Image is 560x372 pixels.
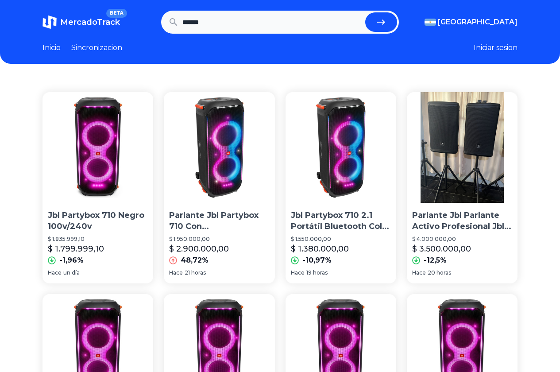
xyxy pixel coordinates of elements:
span: 20 horas [428,269,451,276]
p: $ 1.799.999,10 [48,243,104,255]
p: $ 3.500.000,00 [412,243,471,255]
a: Jbl Partybox 710 2.1 Portátil Bluetooth Color Negro 220vJbl Partybox 710 2.1 Portátil Bluetooth C... [286,92,396,283]
span: BETA [106,9,127,18]
img: Parlante Jbl Partybox 710 Con Ruedas Luces 800w Lpx4 Bt 5.1 [164,92,274,203]
img: Parlante Jbl Parlante Activo Profesional Jbl Eon 710 [407,92,518,203]
a: Sincronizacion [71,43,122,53]
button: [GEOGRAPHIC_DATA] [425,17,518,27]
p: -12,5% [424,255,447,266]
span: Hace [291,269,305,276]
p: $ 4.000.000,00 [412,236,512,243]
span: 19 horas [306,269,328,276]
img: Jbl Partybox 710 Negro 100v/240v [42,92,153,203]
a: Inicio [42,43,61,53]
img: Argentina [425,19,436,26]
p: Parlante Jbl Partybox 710 Con [PERSON_NAME] Luces 800w Lpx4 Bt 5.1 [169,210,269,232]
span: [GEOGRAPHIC_DATA] [438,17,518,27]
p: $ 2.900.000,00 [169,243,229,255]
p: Jbl Partybox 710 Negro 100v/240v [48,210,148,232]
span: Hace [169,269,183,276]
span: 21 horas [185,269,206,276]
img: Jbl Partybox 710 2.1 Portátil Bluetooth Color Negro 220v [286,92,396,203]
p: Jbl Partybox 710 2.1 Portátil Bluetooth Color Negro 220v [291,210,391,232]
p: $ 1.550.000,00 [291,236,391,243]
span: Hace [48,269,62,276]
p: $ 1.950.000,00 [169,236,269,243]
a: Parlante Jbl Partybox 710 Con Ruedas Luces 800w Lpx4 Bt 5.1Parlante Jbl Partybox 710 Con [PERSON_... [164,92,274,283]
img: MercadoTrack [42,15,57,29]
p: -10,97% [302,255,332,266]
a: Jbl Partybox 710 Negro 100v/240vJbl Partybox 710 Negro 100v/240v$ 1.835.999,10$ 1.799.999,10-1,96... [42,92,153,283]
p: -1,96% [59,255,84,266]
span: Hace [412,269,426,276]
span: MercadoTrack [60,17,120,27]
a: MercadoTrackBETA [42,15,120,29]
span: un día [63,269,80,276]
p: $ 1.835.999,10 [48,236,148,243]
p: 48,72% [181,255,209,266]
p: $ 1.380.000,00 [291,243,349,255]
p: Parlante Jbl Parlante Activo Profesional Jbl Eon 710 [412,210,512,232]
button: Iniciar sesion [474,43,518,53]
a: Parlante Jbl Parlante Activo Profesional Jbl Eon 710Parlante Jbl Parlante Activo Profesional Jbl ... [407,92,518,283]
